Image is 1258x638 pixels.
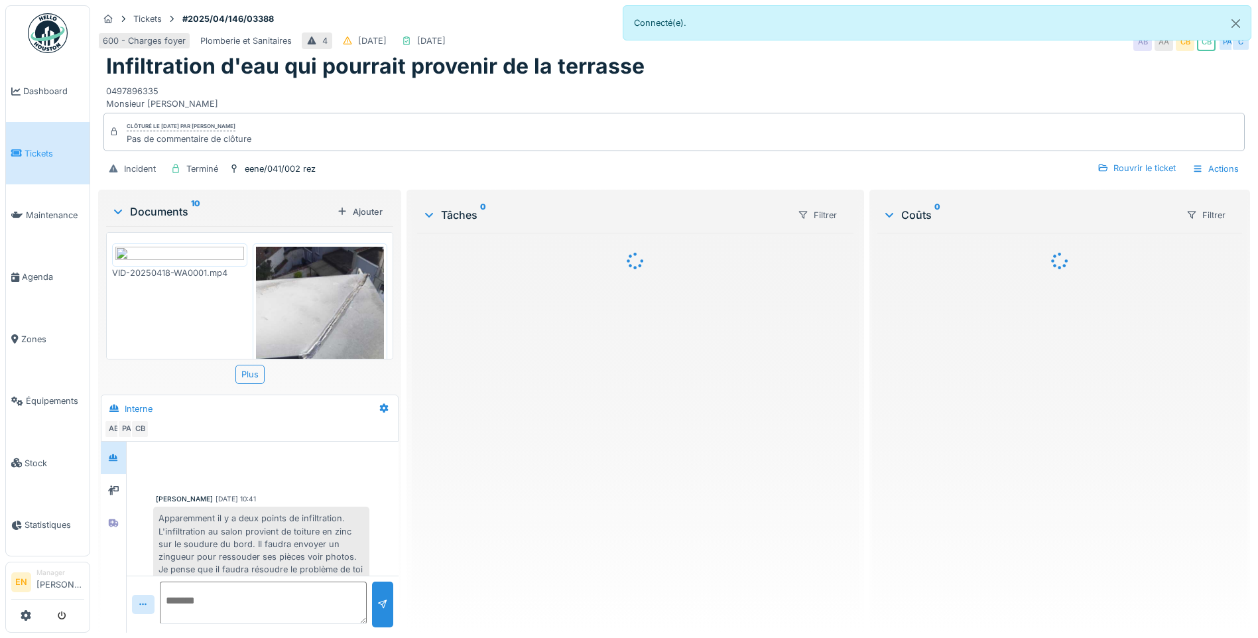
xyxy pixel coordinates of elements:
div: Manager [36,568,84,578]
div: Pas de commentaire de clôture [127,133,251,145]
a: Maintenance [6,184,90,246]
div: Filtrer [792,206,843,225]
div: [PERSON_NAME] [156,494,213,504]
div: 0497896335 Monsieur [PERSON_NAME] [106,80,1242,110]
span: Agenda [22,271,84,283]
div: Actions [1186,159,1245,178]
sup: 10 [191,204,200,220]
img: 0nqy7fivuul1kq4ed8q88coq96pw [256,247,385,418]
img: 5f519780-f715-4fc9-80c2-764f7719234b-VID-20250418-WA0001.mp4 [115,247,244,263]
a: EN Manager[PERSON_NAME] [11,568,84,600]
div: Plus [235,365,265,384]
div: eene/041/002 rez [245,162,316,175]
a: Dashboard [6,60,90,122]
a: Tickets [6,122,90,184]
div: Tâches [422,207,786,223]
div: AB [1133,32,1152,51]
div: 4 [322,34,328,47]
li: EN [11,572,31,592]
a: Équipements [6,370,90,432]
span: Équipements [26,395,84,407]
span: Dashboard [23,85,84,97]
sup: 0 [934,207,940,223]
div: Coûts [883,207,1175,223]
div: Connecté(e). [623,5,1252,40]
div: Plomberie et Sanitaires [200,34,292,47]
div: CB [1176,32,1194,51]
a: Statistiques [6,494,90,556]
div: CB [131,420,149,438]
div: 600 - Charges foyer [103,34,186,47]
div: Filtrer [1180,206,1231,225]
span: Tickets [25,147,84,160]
button: Close [1221,6,1251,41]
span: Zones [21,333,84,346]
strong: #2025/04/146/03388 [177,13,279,25]
div: [DATE] 10:41 [216,494,256,504]
div: Ajouter [332,203,388,221]
sup: 0 [480,207,486,223]
img: Badge_color-CXgf-gQk.svg [28,13,68,53]
div: AB [104,420,123,438]
div: Terminé [186,162,218,175]
a: Agenda [6,246,90,308]
li: [PERSON_NAME] [36,568,84,596]
div: Clôturé le [DATE] par [PERSON_NAME] [127,122,235,131]
span: Statistiques [25,519,84,531]
h1: Infiltration d'eau qui pourrait provenir de la terrasse [106,54,645,79]
div: AA [1155,32,1173,51]
span: Stock [25,457,84,470]
div: [DATE] [358,34,387,47]
div: [DATE] [417,34,446,47]
div: PA [117,420,136,438]
div: Rouvrir le ticket [1092,159,1181,177]
div: PA [1218,32,1237,51]
div: Incident [124,162,156,175]
a: Stock [6,432,90,493]
a: Zones [6,308,90,370]
div: Documents [111,204,332,220]
div: C [1231,32,1250,51]
div: Tickets [133,13,162,25]
div: CB [1197,32,1216,51]
span: Maintenance [26,209,84,222]
div: Apparemment il y a deux points de infiltration. L'infiltration au salon provient de toiture en zi... [153,507,369,606]
div: Interne [125,403,153,415]
div: VID-20250418-WA0001.mp4 [112,267,247,279]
